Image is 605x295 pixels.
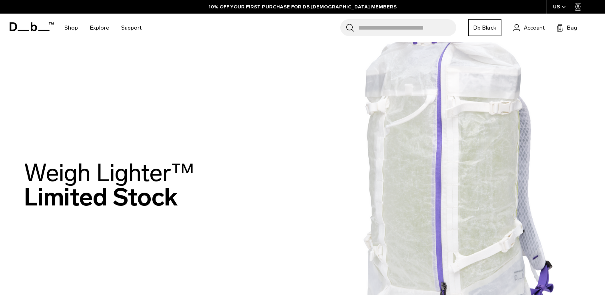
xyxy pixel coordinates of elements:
[64,14,78,42] a: Shop
[557,23,577,32] button: Bag
[567,24,577,32] span: Bag
[24,161,194,209] h2: Limited Stock
[513,23,545,32] a: Account
[58,14,148,42] nav: Main Navigation
[24,158,194,187] span: Weigh Lighter™
[524,24,545,32] span: Account
[468,19,501,36] a: Db Black
[209,3,397,10] a: 10% OFF YOUR FIRST PURCHASE FOR DB [DEMOGRAPHIC_DATA] MEMBERS
[121,14,142,42] a: Support
[90,14,109,42] a: Explore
